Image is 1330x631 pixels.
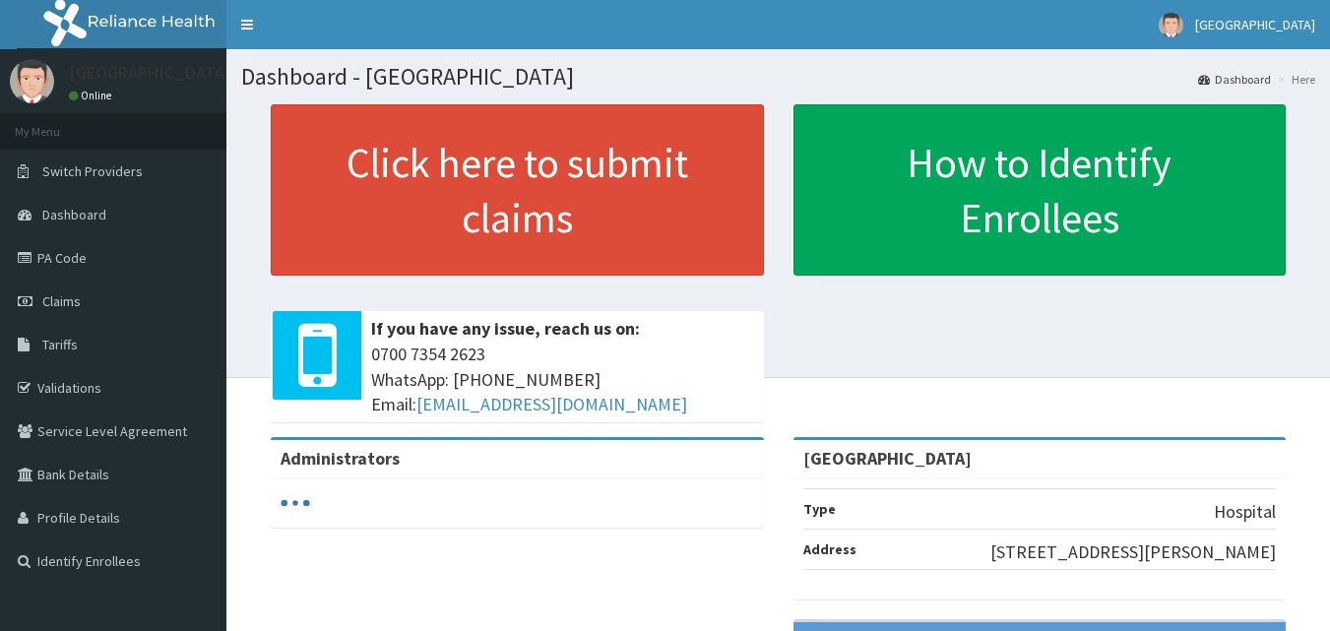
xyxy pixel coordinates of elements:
[42,162,143,180] span: Switch Providers
[271,104,764,276] a: Click here to submit claims
[281,488,310,518] svg: audio-loading
[1159,13,1183,37] img: User Image
[69,89,116,102] a: Online
[69,64,231,82] p: [GEOGRAPHIC_DATA]
[241,64,1315,90] h1: Dashboard - [GEOGRAPHIC_DATA]
[281,447,400,470] b: Administrators
[1198,71,1271,88] a: Dashboard
[371,317,640,340] b: If you have any issue, reach us on:
[10,59,54,103] img: User Image
[990,539,1276,565] p: [STREET_ADDRESS][PERSON_NAME]
[42,336,78,353] span: Tariffs
[1195,16,1315,33] span: [GEOGRAPHIC_DATA]
[42,206,106,223] span: Dashboard
[42,292,81,310] span: Claims
[1214,499,1276,525] p: Hospital
[793,104,1287,276] a: How to Identify Enrollees
[803,447,972,470] strong: [GEOGRAPHIC_DATA]
[1273,71,1315,88] li: Here
[416,393,687,415] a: [EMAIL_ADDRESS][DOMAIN_NAME]
[803,540,856,558] b: Address
[371,342,754,417] span: 0700 7354 2623 WhatsApp: [PHONE_NUMBER] Email:
[803,500,836,518] b: Type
